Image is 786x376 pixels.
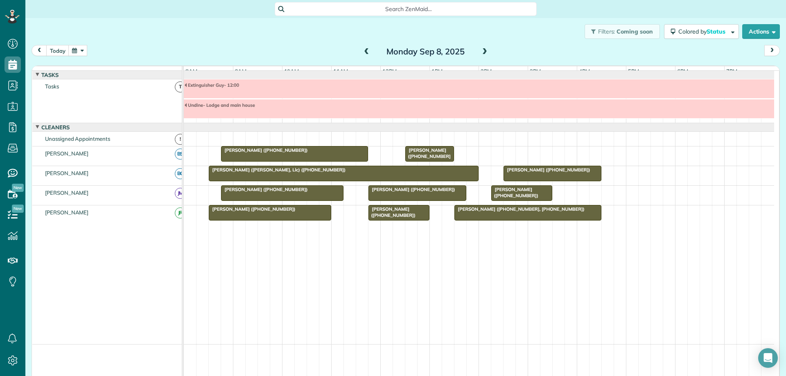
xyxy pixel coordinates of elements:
[707,28,727,35] span: Status
[368,187,456,192] span: [PERSON_NAME] ([PHONE_NUMBER])
[626,68,641,74] span: 5pm
[332,68,350,74] span: 11am
[221,147,308,153] span: [PERSON_NAME] ([PHONE_NUMBER])
[40,124,71,131] span: Cleaners
[43,170,90,176] span: [PERSON_NAME]
[175,149,186,160] span: BS
[175,81,186,92] span: T
[479,68,493,74] span: 2pm
[742,24,780,39] button: Actions
[528,68,542,74] span: 3pm
[175,134,186,145] span: !
[577,68,592,74] span: 4pm
[208,206,296,212] span: [PERSON_NAME] ([PHONE_NUMBER])
[43,135,112,142] span: Unassigned Appointments
[675,68,690,74] span: 6pm
[12,184,24,192] span: New
[758,348,778,368] div: Open Intercom Messenger
[282,68,301,74] span: 10am
[725,68,739,74] span: 7pm
[430,68,444,74] span: 1pm
[405,147,451,176] span: [PERSON_NAME] ([PHONE_NUMBER], [PHONE_NUMBER])
[43,189,90,196] span: [PERSON_NAME]
[454,206,585,212] span: [PERSON_NAME] ([PHONE_NUMBER], [PHONE_NUMBER])
[598,28,615,35] span: Filters:
[208,167,346,173] span: [PERSON_NAME] ([PERSON_NAME], Llc) ([PHONE_NUMBER])
[221,187,308,192] span: [PERSON_NAME] ([PHONE_NUMBER])
[503,167,591,173] span: [PERSON_NAME] ([PHONE_NUMBER])
[43,83,61,90] span: Tasks
[12,205,24,213] span: New
[175,168,186,179] span: BC
[764,45,780,56] button: next
[375,47,477,56] h2: Monday Sep 8, 2025
[43,209,90,216] span: [PERSON_NAME]
[40,72,60,78] span: Tasks
[678,28,728,35] span: Colored by
[43,150,90,157] span: [PERSON_NAME]
[491,187,539,198] span: [PERSON_NAME] ([PHONE_NUMBER])
[664,24,739,39] button: Colored byStatus
[184,68,199,74] span: 8am
[381,68,398,74] span: 12pm
[32,45,47,56] button: prev
[184,82,239,88] span: Extinguisher Guy- 12:00
[175,207,186,218] span: JR
[184,102,255,108] span: Undine- Lodge and main house
[175,188,186,199] span: JM
[46,45,69,56] button: today
[368,206,416,218] span: [PERSON_NAME] ([PHONE_NUMBER])
[233,68,248,74] span: 9am
[617,28,653,35] span: Coming soon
